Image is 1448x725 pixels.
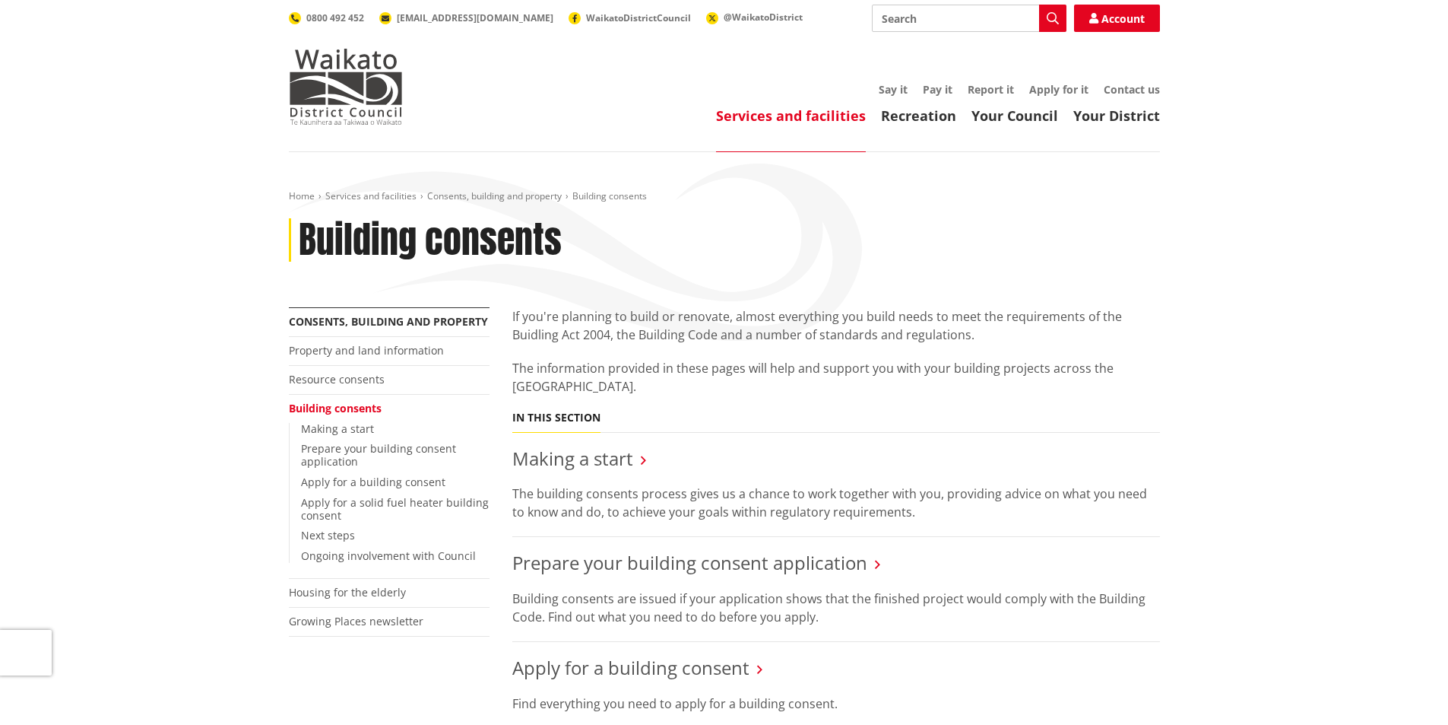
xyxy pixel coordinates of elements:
a: Your District [1073,107,1160,125]
img: Waikato District Council - Te Kaunihera aa Takiwaa o Waikato [289,49,403,125]
p: Find everything you need to apply for a building consent. [512,695,1160,713]
a: Apply for a building consent [512,655,749,680]
h5: In this section [512,412,600,425]
span: [EMAIL_ADDRESS][DOMAIN_NAME] [397,11,553,24]
a: Your Council [971,107,1058,125]
a: Consents, building and property [289,314,488,329]
a: Consents, building and property [427,189,562,202]
span: WaikatoDistrictCouncil [586,11,691,24]
a: @WaikatoDistrict [706,11,803,24]
a: Prepare your building consent application [301,441,456,469]
a: Apply for a building consent [301,475,445,489]
a: WaikatoDistrictCouncil [569,11,691,24]
a: Housing for the elderly [289,585,406,599]
a: Resource consents [289,372,385,386]
a: 0800 492 452 [289,11,364,24]
span: @WaikatoDistrict [724,11,803,24]
span: Building consents [572,189,647,202]
a: Ongoing involvement with Council [301,549,476,563]
span: 0800 492 452 [306,11,364,24]
a: Property and land information [289,343,444,358]
a: Apply for a solid fuel heater building consent​ [301,495,489,523]
p: Building consents are issued if your application shows that the finished project would comply wit... [512,590,1160,626]
input: Search input [872,5,1066,32]
a: Pay it [923,82,952,97]
a: Making a start [512,446,633,471]
a: Building consents [289,401,382,415]
a: Account [1074,5,1160,32]
a: Prepare your building consent application [512,550,867,575]
a: Recreation [881,107,956,125]
a: Growing Places newsletter [289,614,423,628]
a: Apply for it [1029,82,1088,97]
nav: breadcrumb [289,190,1160,203]
a: Contact us [1104,82,1160,97]
a: Report it [968,82,1014,97]
p: The building consents process gives us a chance to work together with you, providing advice on wh... [512,485,1160,521]
a: Next steps [301,528,355,542]
a: Home [289,189,315,202]
p: If you're planning to build or renovate, almost everything you build needs to meet the requiremen... [512,307,1160,344]
p: The information provided in these pages will help and support you with your building projects acr... [512,359,1160,396]
a: Say it [879,82,908,97]
a: Services and facilities [716,107,866,125]
a: Services and facilities [325,189,417,202]
h1: Building consents [299,218,562,262]
a: [EMAIL_ADDRESS][DOMAIN_NAME] [379,11,553,24]
a: Making a start [301,421,374,436]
